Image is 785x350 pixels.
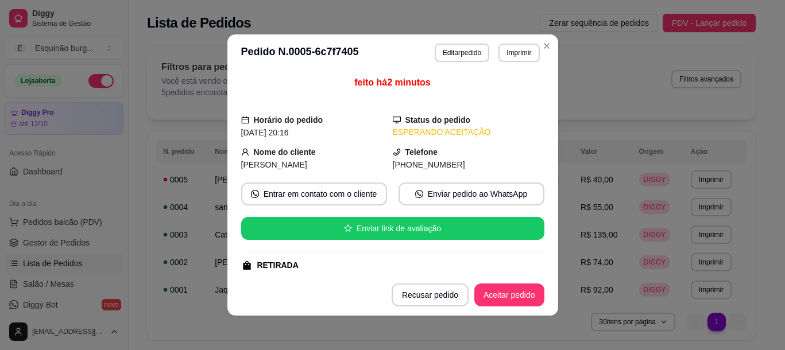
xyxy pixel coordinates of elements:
[537,37,556,55] button: Close
[254,147,316,157] strong: Nome do cliente
[399,182,544,205] button: whats-appEnviar pedido ao WhatsApp
[241,160,307,169] span: [PERSON_NAME]
[241,182,387,205] button: whats-appEntrar em contato com o cliente
[405,147,438,157] strong: Telefone
[241,217,544,240] button: starEnviar link de avaliação
[344,224,352,232] span: star
[393,116,401,124] span: desktop
[393,148,401,156] span: phone
[257,259,299,271] div: RETIRADA
[405,115,471,125] strong: Status do pedido
[435,44,489,62] button: Editarpedido
[254,115,323,125] strong: Horário do pedido
[354,77,430,87] span: feito há 2 minutos
[393,160,465,169] span: [PHONE_NUMBER]
[241,44,359,62] h3: Pedido N. 0005-6c7f7405
[415,190,423,198] span: whats-app
[392,283,469,306] button: Recusar pedido
[498,44,539,62] button: Imprimir
[241,148,249,156] span: user
[241,128,289,137] span: [DATE] 20:16
[393,126,544,138] div: ESPERANDO ACEITAÇÃO
[474,283,544,306] button: Aceitar pedido
[241,116,249,124] span: calendar
[251,190,259,198] span: whats-app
